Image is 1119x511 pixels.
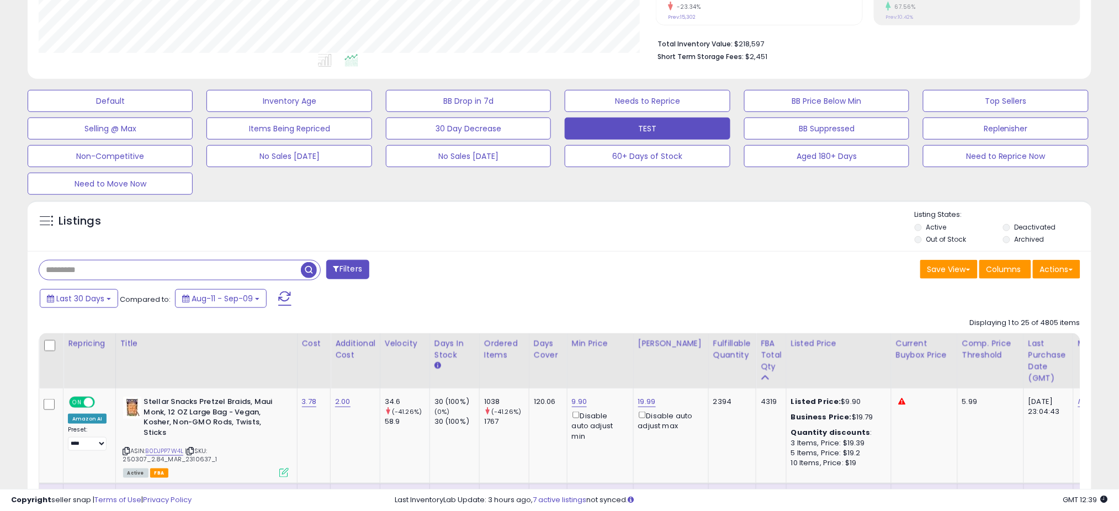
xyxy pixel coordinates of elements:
[657,52,744,61] b: Short Term Storage Fees:
[791,397,883,407] div: $9.90
[68,338,111,349] div: Repricing
[1063,494,1108,505] span: 2025-10-10 12:39 GMT
[926,235,967,244] label: Out of Stock
[657,39,733,49] b: Total Inventory Value:
[923,118,1088,140] button: Replenisher
[915,210,1091,220] p: Listing States:
[302,338,326,349] div: Cost
[28,90,193,112] button: Default
[572,409,625,441] div: Disable auto adjust min
[70,398,84,407] span: ON
[896,338,953,361] div: Current Buybox Price
[713,338,751,361] div: Fulfillable Quantity
[434,397,479,407] div: 30 (100%)
[923,90,1088,112] button: Top Sellers
[791,412,852,422] b: Business Price:
[791,412,883,422] div: $19.79
[761,338,782,372] div: FBA Total Qty
[962,338,1019,361] div: Comp. Price Threshold
[192,293,253,304] span: Aug-11 - Sep-09
[395,495,1108,505] div: Last InventoryLab Update: 3 hours ago, not synced.
[565,145,730,167] button: 60+ Days of Stock
[326,260,369,279] button: Filters
[68,414,107,424] div: Amazon AI
[1014,222,1056,232] label: Deactivated
[791,438,883,448] div: 3 Items, Price: $19.39
[1078,338,1097,349] div: MAP
[638,396,656,407] a: 19.99
[920,260,978,279] button: Save View
[565,90,730,112] button: Needs to Reprice
[386,145,551,167] button: No Sales [DATE]
[484,417,529,427] div: 1767
[979,260,1031,279] button: Columns
[891,3,916,11] small: 67.56%
[673,3,701,11] small: -23.34%
[120,338,293,349] div: Title
[886,14,914,20] small: Prev: 10.42%
[533,494,586,505] a: 7 active listings
[68,426,107,451] div: Preset:
[1014,235,1044,244] label: Archived
[791,458,883,468] div: 10 Items, Price: $19
[150,469,169,478] span: FBA
[175,289,267,308] button: Aug-11 - Sep-09
[744,145,909,167] button: Aged 180+ Days
[28,118,193,140] button: Selling @ Max
[386,118,551,140] button: 30 Day Decrease
[385,338,425,349] div: Velocity
[335,338,375,361] div: Additional Cost
[657,36,1072,50] li: $218,597
[56,293,104,304] span: Last 30 Days
[120,294,171,305] span: Compared to:
[534,397,559,407] div: 120.06
[385,417,429,427] div: 58.9
[484,397,529,407] div: 1038
[1028,338,1069,384] div: Last Purchase Date (GMT)
[491,407,521,416] small: (-41.26%)
[206,90,372,112] button: Inventory Age
[335,396,351,407] a: 2.00
[791,338,887,349] div: Listed Price
[123,397,289,476] div: ASIN:
[386,90,551,112] button: BB Drop in 7d
[638,338,704,349] div: [PERSON_NAME]
[59,214,101,229] h5: Listings
[744,90,909,112] button: BB Price Below Min
[1028,397,1065,417] div: [DATE] 23:04:43
[123,446,218,463] span: | SKU: 250307_2.84_MAR_2310637_1
[206,118,372,140] button: Items Being Repriced
[791,396,841,407] b: Listed Price:
[392,407,422,416] small: (-41.26%)
[94,494,141,505] a: Terms of Use
[1078,396,1091,407] a: N/A
[970,318,1080,328] div: Displaying 1 to 25 of 4805 items
[791,427,871,438] b: Quantity discounts
[434,417,479,427] div: 30 (100%)
[28,173,193,195] button: Need to Move Now
[385,397,429,407] div: 34.6
[11,494,51,505] strong: Copyright
[123,397,141,419] img: 51CLPNxJ8wL._SL40_.jpg
[434,361,441,371] small: Days In Stock.
[434,407,450,416] small: (0%)
[923,145,1088,167] button: Need to Reprice Now
[123,469,149,478] span: All listings currently available for purchase on Amazon
[791,448,883,458] div: 5 Items, Price: $19.2
[565,118,730,140] button: TEST
[761,397,778,407] div: 4319
[572,338,629,349] div: Min Price
[206,145,372,167] button: No Sales [DATE]
[962,397,1015,407] div: 5.99
[484,338,524,361] div: Ordered Items
[40,289,118,308] button: Last 30 Days
[28,145,193,167] button: Non-Competitive
[791,428,883,438] div: :
[434,338,475,361] div: Days In Stock
[668,14,696,20] small: Prev: 15,302
[93,398,111,407] span: OFF
[638,409,700,431] div: Disable auto adjust max
[987,264,1021,275] span: Columns
[302,396,317,407] a: 3.78
[144,397,278,440] b: Stellar Snacks Pretzel Braids, Maui Monk, 12 OZ Large Bag - Vegan, Kosher, Non-GMO Rods, Twists, ...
